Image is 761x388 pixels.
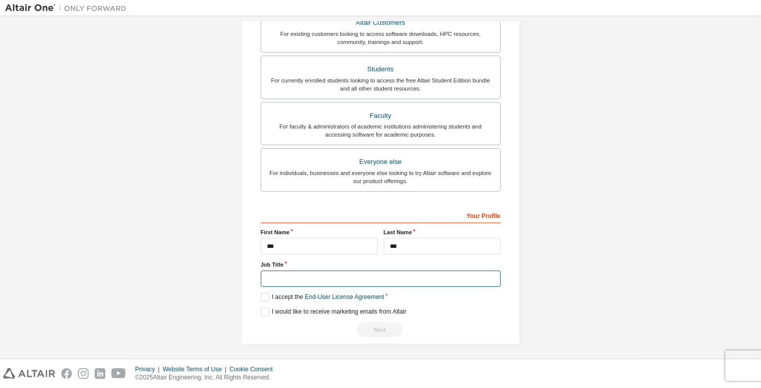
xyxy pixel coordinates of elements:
[61,368,72,379] img: facebook.svg
[95,368,105,379] img: linkedin.svg
[163,365,229,373] div: Website Terms of Use
[78,368,89,379] img: instagram.svg
[267,62,494,76] div: Students
[267,122,494,139] div: For faculty & administrators of academic institutions administering students and accessing softwa...
[384,228,501,236] label: Last Name
[267,169,494,185] div: For individuals, businesses and everyone else looking to try Altair software and explore our prod...
[267,16,494,30] div: Altair Customers
[229,365,278,373] div: Cookie Consent
[267,76,494,93] div: For currently enrolled students looking to access the free Altair Student Edition bundle and all ...
[261,228,378,236] label: First Name
[267,155,494,169] div: Everyone else
[305,293,384,300] a: End-User License Agreement
[3,368,55,379] img: altair_logo.svg
[5,3,132,13] img: Altair One
[261,207,501,223] div: Your Profile
[261,322,501,337] div: Read and acccept EULA to continue
[261,308,407,316] label: I would like to receive marketing emails from Altair
[135,373,279,382] p: © 2025 Altair Engineering, Inc. All Rights Reserved.
[261,293,384,301] label: I accept the
[135,365,163,373] div: Privacy
[267,30,494,46] div: For existing customers looking to access software downloads, HPC resources, community, trainings ...
[267,109,494,123] div: Faculty
[111,368,126,379] img: youtube.svg
[261,261,501,269] label: Job Title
